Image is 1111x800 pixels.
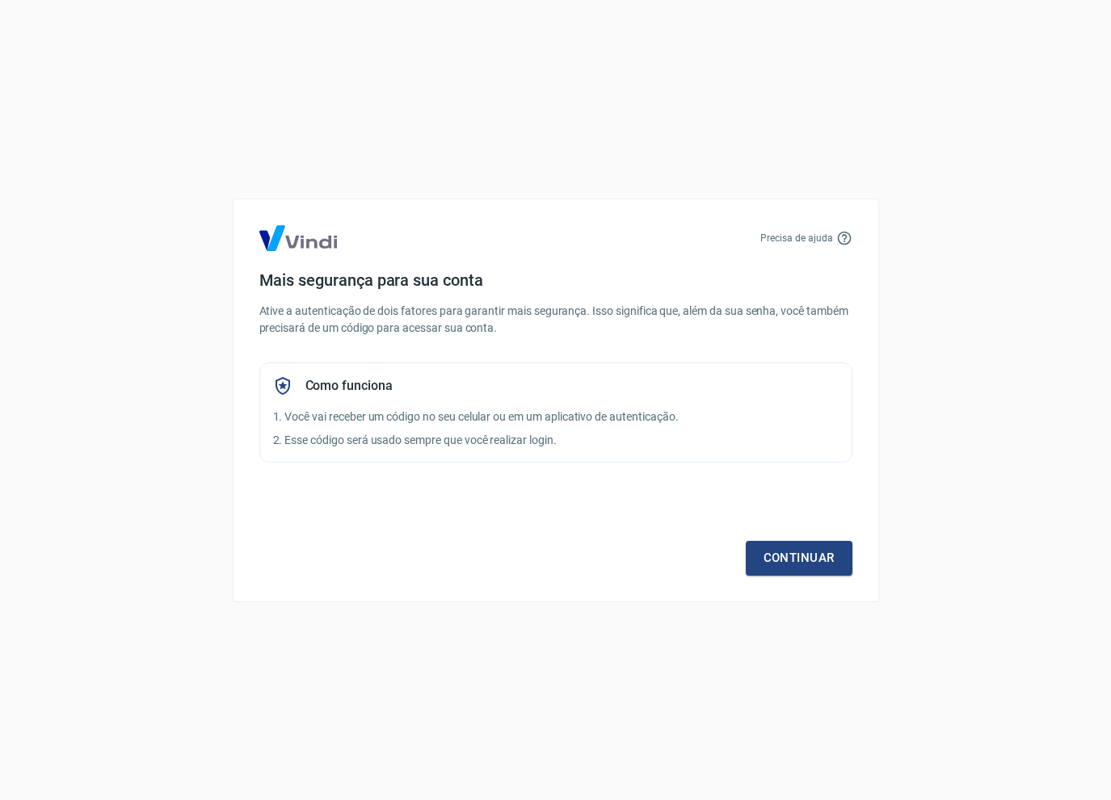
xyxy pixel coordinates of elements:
a: Continuar [746,541,852,575]
p: 1. Você vai receber um código no seu celular ou em um aplicativo de autenticação. [273,408,839,425]
h4: Mais segurança para sua conta [259,270,852,290]
p: Precisa de ajuda [760,231,832,245]
p: 2. Esse código será usado sempre que você realizar login. [273,432,839,449]
p: Ative a autenticação de dois fatores para garantir mais segurança. Isso significa que, além da su... [259,303,852,337]
img: Logo Vind [259,225,337,251]
h5: Como funciona [305,378,393,394]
